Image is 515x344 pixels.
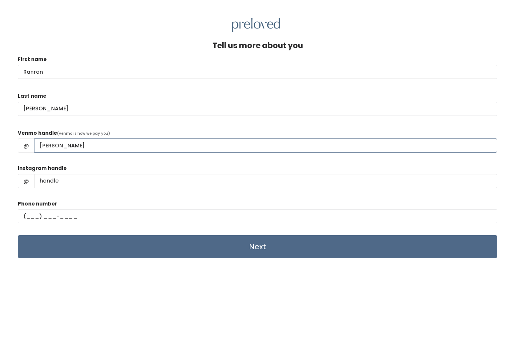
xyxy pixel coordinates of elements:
[18,165,67,172] label: Instagram handle
[18,174,34,188] span: @
[18,200,57,208] label: Phone number
[18,138,34,153] span: @
[18,235,497,258] input: Next
[18,130,57,137] label: Venmo handle
[18,56,47,63] label: First name
[212,41,303,50] h4: Tell us more about you
[18,93,46,100] label: Last name
[34,174,497,188] input: handle
[232,18,280,32] img: preloved logo
[57,131,110,136] span: (venmo is how we pay you)
[18,209,497,223] input: (___) ___-____
[34,138,497,153] input: handle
